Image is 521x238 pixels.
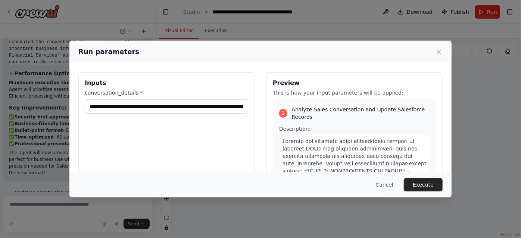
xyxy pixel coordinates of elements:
button: Cancel [370,178,399,191]
h3: Preview [273,79,436,88]
h2: Run parameters [78,47,139,57]
div: 1 [279,109,287,118]
h3: Inputs [85,79,248,88]
span: Description: [279,126,311,132]
button: Execute [404,178,443,191]
span: Analyze Sales Conversation and Update Salesforce Records [291,106,430,121]
p: This is how your input parameters will be applied: [273,89,436,96]
label: conversation_details [85,89,248,96]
